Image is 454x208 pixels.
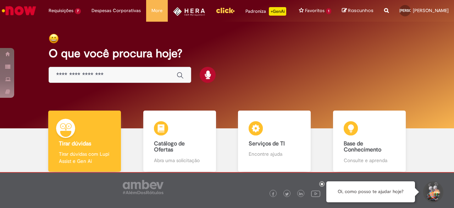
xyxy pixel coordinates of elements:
span: [PERSON_NAME] [413,7,449,14]
a: Base de Conhecimento Consulte e aprenda [322,111,417,172]
p: Tirar dúvidas com Lupi Assist e Gen Ai [59,150,110,165]
p: Abra uma solicitação [154,157,205,164]
a: Serviços de TI Encontre ajuda [227,111,322,172]
img: logo_footer_facebook.png [271,192,275,196]
span: 1 [326,8,331,14]
img: logo_footer_youtube.png [311,189,320,198]
span: Despesas Corporativas [92,7,141,14]
a: Tirar dúvidas Tirar dúvidas com Lupi Assist e Gen Ai [37,111,132,172]
h2: O que você procura hoje? [49,47,405,60]
p: +GenAi [269,7,286,16]
img: ServiceNow [1,4,37,18]
p: Encontre ajuda [249,150,300,158]
span: 7 [75,8,81,14]
b: Serviços de TI [249,140,285,147]
img: HeraLogo.png [173,7,205,16]
div: Padroniza [245,7,286,16]
b: Catálogo de Ofertas [154,140,185,154]
img: logo_footer_linkedin.png [299,192,303,196]
img: happy-face.png [49,33,59,44]
span: Requisições [49,7,73,14]
a: Rascunhos [342,7,373,14]
button: Iniciar Conversa de Suporte [422,181,443,203]
div: Oi, como posso te ajudar hoje? [326,181,415,202]
img: logo_footer_ambev_rotulo_gray.png [123,180,164,194]
span: More [151,7,162,14]
span: [PERSON_NAME] [399,8,427,13]
img: click_logo_yellow_360x200.png [216,5,235,16]
img: logo_footer_twitter.png [285,192,289,196]
a: Catálogo de Ofertas Abra uma solicitação [132,111,227,172]
span: Favoritos [305,7,325,14]
span: Rascunhos [348,7,373,14]
b: Tirar dúvidas [59,140,91,147]
b: Base de Conhecimento [344,140,381,154]
p: Consulte e aprenda [344,157,395,164]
